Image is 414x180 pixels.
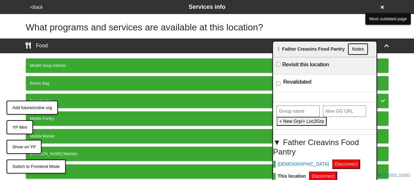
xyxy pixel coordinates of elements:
[7,120,33,135] button: YP Mini
[381,173,410,177] a: [DOMAIN_NAME]
[273,161,329,168] a: [DEMOGRAPHIC_DATA]
[273,138,376,157] h4: ▼ Father Creavins Food Pantry
[7,159,66,174] button: Switch to Frontend Mode
[277,117,327,126] button: + New Grp/+ Loc2Grp
[332,159,360,169] button: Disconnect
[26,129,388,143] button: Mobile Market
[30,63,384,69] div: Mobile Soup Kitchen
[26,94,388,108] button: Food Pantry
[26,76,388,90] button: Brown Bag
[28,4,45,11] button: <Back
[30,98,384,104] div: Food Pantry
[365,13,411,25] button: Most outdated page
[26,147,388,161] button: [PERSON_NAME] Markets
[26,164,388,179] button: Mobile Food Truck
[348,43,368,55] button: Notes
[7,101,58,115] button: Add future/online org
[26,42,48,50] div: Food
[30,116,384,122] div: Mobile Pantry
[282,61,329,69] label: Revisit this location
[276,46,345,52] span: ⋮ Father Creavins Food Pantry
[277,106,320,117] input: Group name
[189,4,225,10] span: Services info
[30,169,384,174] div: Mobile Food Truck
[26,22,388,33] h1: What programs and services are available at this location?
[323,106,366,117] input: New GG URL
[26,58,388,73] button: Mobile Soup Kitchen
[30,151,384,157] div: [PERSON_NAME] Markets
[273,173,306,180] strong: This location
[30,133,384,139] div: Mobile Market
[30,80,384,86] div: Brown Bag
[362,172,410,178] div: Powered by
[26,111,388,126] button: Mobile Pantry
[283,78,311,86] label: Revalidated
[7,140,42,154] button: Show on YP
